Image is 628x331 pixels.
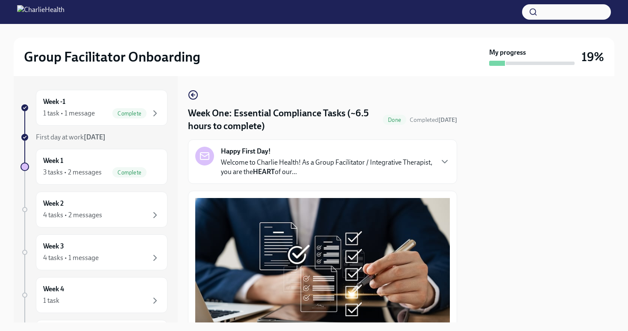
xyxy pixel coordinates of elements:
h6: Week -1 [43,97,65,106]
div: 3 tasks • 2 messages [43,168,102,177]
a: Week 24 tasks • 2 messages [21,192,167,228]
strong: [DATE] [84,133,106,141]
h2: Group Facilitator Onboarding [24,48,200,65]
span: Done [383,117,406,123]
button: Zoom image [195,198,450,331]
div: 1 task • 1 message [43,109,95,118]
a: Week -11 task • 1 messageComplete [21,90,167,126]
span: First day at work [36,133,106,141]
span: Completed [410,116,457,124]
h4: Week One: Essential Compliance Tasks (~6.5 hours to complete) [188,107,379,133]
span: October 2nd, 2025 16:37 [410,116,457,124]
a: Week 34 tasks • 1 message [21,234,167,270]
strong: My progress [489,48,526,57]
strong: Happy First Day! [221,147,271,156]
strong: [DATE] [438,116,457,124]
div: 4 tasks • 2 messages [43,210,102,220]
a: First day at work[DATE] [21,133,167,142]
h6: Week 3 [43,242,64,251]
p: Welcome to Charlie Health! As a Group Facilitator / Integrative Therapist, you are the of our... [221,158,433,177]
strong: HEART [253,168,275,176]
h3: 19% [581,49,604,65]
h6: Week 2 [43,199,64,208]
h6: Week 1 [43,156,63,165]
div: 4 tasks • 1 message [43,253,99,263]
a: Week 41 task [21,277,167,313]
a: Week 13 tasks • 2 messagesComplete [21,149,167,185]
img: CharlieHealth [17,5,65,19]
span: Complete [112,169,147,176]
h6: Week 4 [43,284,64,294]
div: 1 task [43,296,59,305]
span: Complete [112,110,147,117]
